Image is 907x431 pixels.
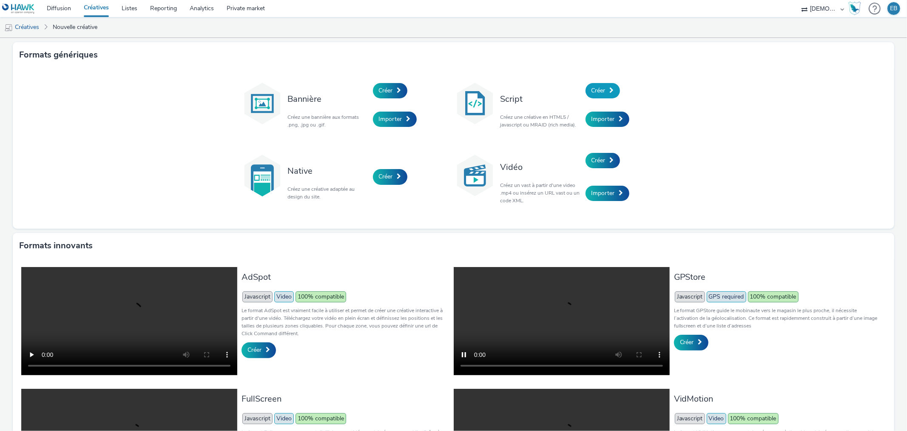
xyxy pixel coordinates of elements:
[242,393,449,405] h3: FullScreen
[296,413,346,424] span: 100% compatible
[674,271,881,283] h3: GPStore
[242,342,276,358] a: Créer
[288,113,369,129] p: Créez une bannière aux formats .png, .jpg ou .gif.
[748,291,799,302] span: 100% compatible
[728,413,779,424] span: 100% compatible
[454,154,496,197] img: video.svg
[373,112,417,127] a: Importer
[500,161,581,173] h3: Vidéo
[242,291,273,302] span: Javascript
[500,181,581,204] p: Créez un vast à partir d'une video .mp4 ou insérez un URL vast ou un code XML.
[454,82,496,125] img: code.svg
[288,93,369,105] h3: Bannière
[586,83,620,98] a: Créer
[500,113,581,129] p: Créez une créative en HTML5 / javascript ou MRAID (rich media).
[591,156,606,164] span: Créer
[247,346,262,354] span: Créer
[500,93,581,105] h3: Script
[288,165,369,177] h3: Native
[2,3,35,14] img: undefined Logo
[848,2,861,15] img: Hawk Academy
[4,23,13,32] img: mobile
[848,2,864,15] a: Hawk Academy
[674,393,881,405] h3: VidMotion
[707,291,746,302] span: GPS required
[591,115,615,123] span: Importer
[242,307,449,337] p: Le format AdSpot est vraiment facile à utiliser et permet de créer une créative interactive à par...
[242,271,449,283] h3: AdSpot
[274,291,294,302] span: Video
[241,154,284,197] img: native.svg
[241,82,284,125] img: banner.svg
[591,189,615,197] span: Importer
[296,291,346,302] span: 100% compatible
[586,186,629,201] a: Importer
[675,291,705,302] span: Javascript
[586,153,620,168] a: Créer
[274,413,294,424] span: Video
[19,239,93,252] h3: Formats innovants
[19,49,98,61] h3: Formats génériques
[379,86,393,95] span: Créer
[379,115,402,123] span: Importer
[242,413,273,424] span: Javascript
[890,2,898,15] div: EB
[288,185,369,201] p: Créez une créative adaptée au design du site.
[707,413,726,424] span: Video
[674,335,708,350] a: Créer
[373,169,407,184] a: Créer
[48,17,102,37] a: Nouvelle créative
[591,86,606,95] span: Créer
[586,112,629,127] a: Importer
[674,307,881,330] p: Le format GPStore guide le mobinaute vers le magasin le plus proche, il nécessite l’activation de...
[675,413,705,424] span: Javascript
[379,172,393,181] span: Créer
[680,338,694,346] span: Créer
[373,83,407,98] a: Créer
